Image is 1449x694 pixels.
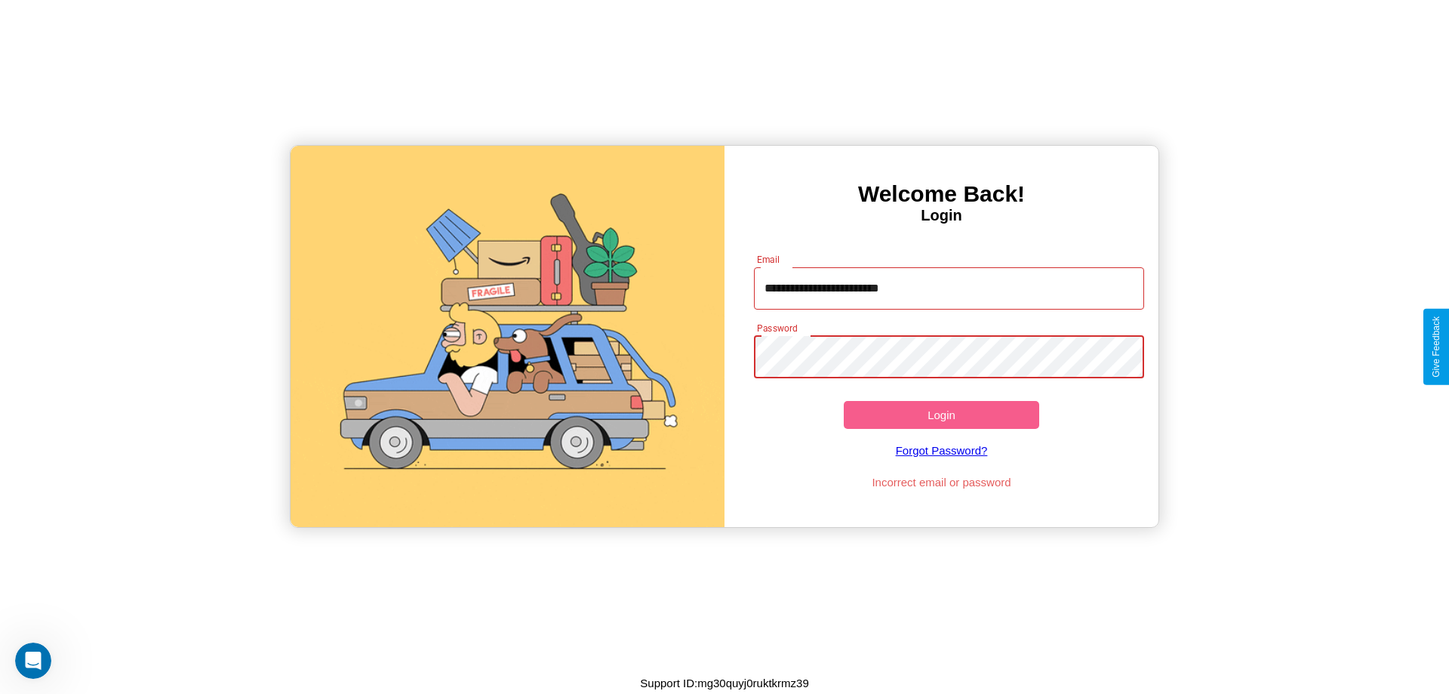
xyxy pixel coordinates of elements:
[724,181,1158,207] h3: Welcome Back!
[746,429,1137,472] a: Forgot Password?
[1431,316,1441,378] div: Give Feedback
[640,673,808,693] p: Support ID: mg30quyj0ruktkrmz39
[15,643,51,679] iframe: Intercom live chat
[291,146,724,527] img: gif
[844,401,1039,429] button: Login
[757,253,780,266] label: Email
[724,207,1158,224] h4: Login
[746,472,1137,492] p: Incorrect email or password
[757,322,797,335] label: Password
